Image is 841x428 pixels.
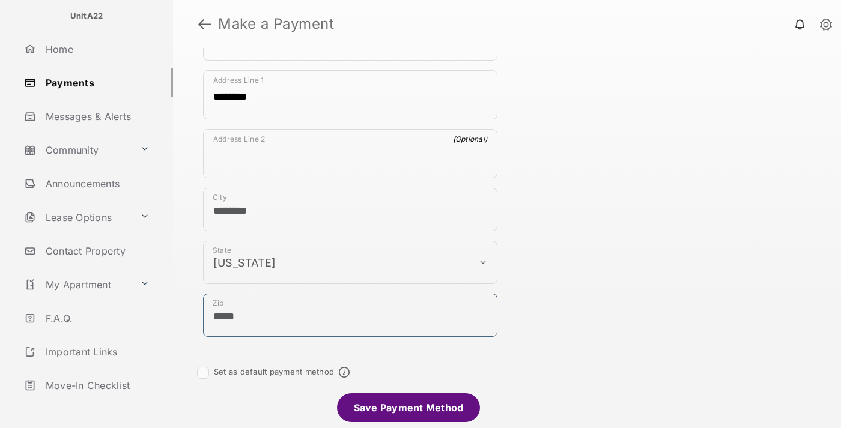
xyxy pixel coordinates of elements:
a: Important Links [19,337,154,366]
a: Community [19,136,135,164]
label: Set as default payment method [214,367,334,376]
p: UnitA22 [70,10,103,22]
div: payment_method_screening[postal_addresses][locality] [203,188,497,231]
div: payment_method_screening[postal_addresses][addressLine1] [203,70,497,119]
a: Messages & Alerts [19,102,173,131]
a: Payments [19,68,173,97]
a: Move-In Checklist [19,371,173,400]
strong: Make a Payment [218,17,334,31]
div: payment_method_screening[postal_addresses][administrativeArea] [203,241,497,284]
a: Lease Options [19,203,135,232]
div: payment_method_screening[postal_addresses][postalCode] [203,294,497,337]
div: payment_method_screening[postal_addresses][addressLine2] [203,129,497,178]
span: Default payment method info [339,367,350,378]
a: My Apartment [19,270,135,299]
li: Save Payment Method [337,393,481,422]
a: Announcements [19,169,173,198]
a: F.A.Q. [19,304,173,333]
a: Contact Property [19,237,173,265]
a: Home [19,35,173,64]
